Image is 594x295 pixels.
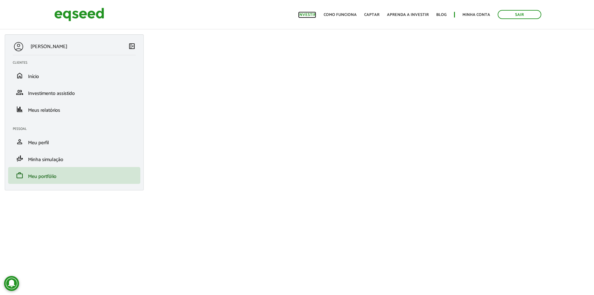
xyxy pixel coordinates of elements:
a: Blog [436,13,447,17]
a: Minha conta [462,13,490,17]
a: Colapsar menu [128,42,136,51]
a: finance_modeMinha simulação [13,155,136,162]
a: financeMeus relatórios [13,106,136,113]
h2: Clientes [13,61,140,65]
span: person [16,138,23,145]
span: Meus relatórios [28,106,60,115]
span: Minha simulação [28,155,63,164]
span: left_panel_close [128,42,136,50]
li: Início [8,67,140,84]
img: EqSeed [54,6,104,23]
a: Como funciona [324,13,357,17]
span: Investimento assistido [28,89,75,98]
p: [PERSON_NAME] [31,44,67,50]
span: home [16,72,23,79]
li: Investimento assistido [8,84,140,101]
span: finance_mode [16,155,23,162]
a: Captar [364,13,379,17]
span: Meu perfil [28,139,49,147]
span: group [16,89,23,96]
a: Sair [498,10,541,19]
span: finance [16,106,23,113]
li: Meus relatórios [8,101,140,118]
a: personMeu perfil [13,138,136,145]
a: Investir [298,13,316,17]
a: groupInvestimento assistido [13,89,136,96]
span: Início [28,72,39,81]
a: homeInício [13,72,136,79]
li: Meu portfólio [8,167,140,184]
h2: Pessoal [13,127,140,131]
a: workMeu portfólio [13,172,136,179]
span: Meu portfólio [28,172,56,181]
a: Aprenda a investir [387,13,429,17]
li: Meu perfil [8,133,140,150]
span: work [16,172,23,179]
li: Minha simulação [8,150,140,167]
